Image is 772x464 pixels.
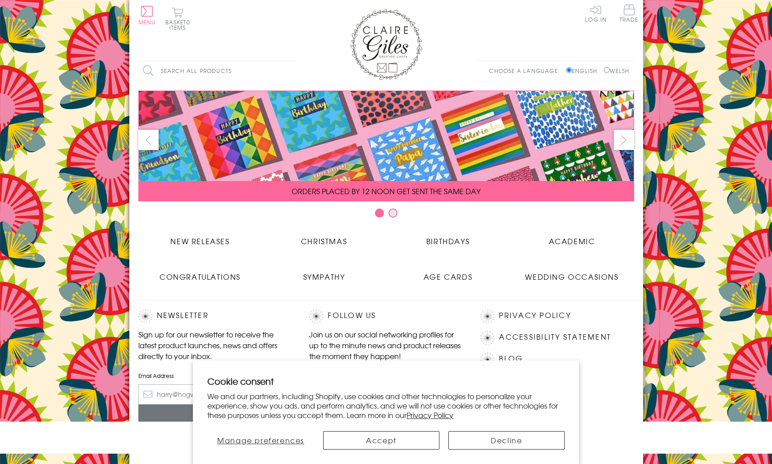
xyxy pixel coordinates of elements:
[138,229,262,246] a: New Releases
[138,384,292,405] input: harry@hogwarts.edu
[448,431,565,450] button: Decline
[165,7,190,30] button: Basket0 items
[407,409,453,420] a: Privacy Policy
[160,271,241,282] span: Congratulations
[262,229,386,246] a: Christmas
[303,271,345,282] span: Sympathy
[525,271,618,282] span: Wedding Occasions
[138,372,292,380] label: Email Address
[386,264,510,282] a: Age Cards
[262,264,386,282] a: Sympathy
[138,405,292,425] input: Subscribe
[510,229,634,246] a: Academic
[388,209,397,218] button: Carousel Page 2
[138,130,159,150] button: prev
[585,5,607,22] a: Log In
[138,329,292,361] p: Sign up for our newsletter to receive the latest product launches, news and offers directly to yo...
[499,331,611,343] a: Accessibility Statement
[510,264,634,282] a: Wedding Occasions
[309,329,462,361] p: Join us on our social networking profiles for up to the minute news and product releases the mome...
[138,264,262,282] a: Congratulations
[489,67,564,75] p: Choose a language:
[138,309,292,323] h2: Newsletter
[386,229,510,246] a: Birthdays
[138,208,634,222] div: Carousel Pagination
[566,67,572,73] input: English
[350,9,422,80] img: Claire Giles Greetings Cards
[323,431,439,450] button: Accept
[138,6,156,25] button: Menu
[566,67,602,75] label: English
[604,67,610,73] input: Welsh
[549,236,595,246] span: Academic
[217,435,304,446] span: Manage preferences
[169,18,190,32] span: 0 items
[309,309,462,323] h2: Follow Us
[375,209,384,218] button: Carousel Page 1 (Current Slide)
[138,61,296,81] input: Search all products
[614,130,634,150] button: next
[287,61,296,81] input: Search
[604,67,630,75] label: Welsh
[292,186,480,196] span: ORDERS PLACED BY 12 NOON GET SENT THE SAME DAY
[207,431,314,450] button: Manage preferences
[207,375,565,387] h2: Cookie consent
[620,5,639,24] a: Trade
[424,271,472,282] span: Age Cards
[138,18,156,26] span: Menu
[499,353,523,365] a: Blog
[499,309,571,322] a: Privacy Policy
[620,5,639,22] span: Trade
[426,236,470,246] span: Birthdays
[301,236,347,246] span: Christmas
[170,236,229,246] span: New Releases
[207,391,565,419] p: We and our partners, including Shopify, use cookies and other technologies to personalize your ex...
